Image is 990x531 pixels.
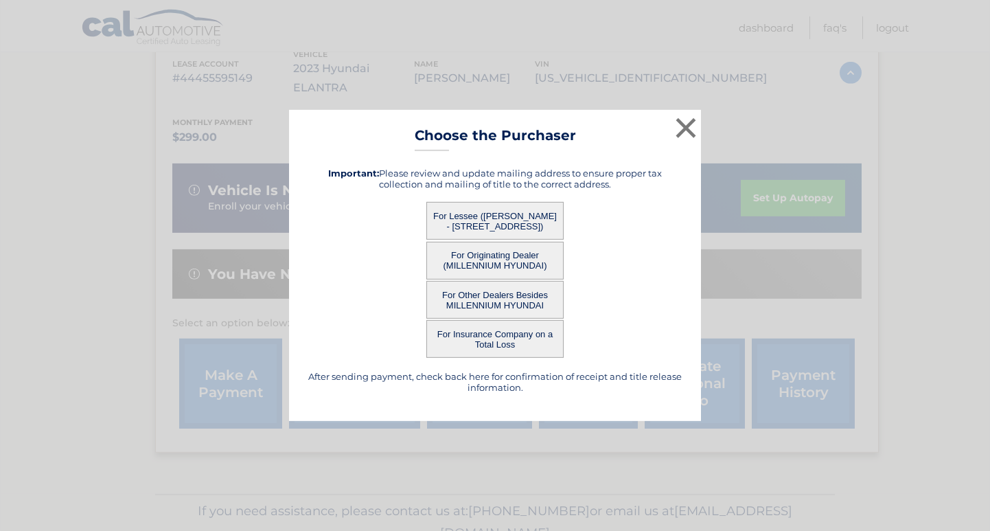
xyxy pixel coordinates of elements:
[426,320,564,358] button: For Insurance Company on a Total Loss
[415,127,576,151] h3: Choose the Purchaser
[426,281,564,319] button: For Other Dealers Besides MILLENNIUM HYUNDAI
[328,168,379,179] strong: Important:
[672,114,700,142] button: ×
[306,168,684,190] h5: Please review and update mailing address to ensure proper tax collection and mailing of title to ...
[426,202,564,240] button: For Lessee ([PERSON_NAME] - [STREET_ADDRESS])
[426,242,564,280] button: For Originating Dealer (MILLENNIUM HYUNDAI)
[306,371,684,393] h5: After sending payment, check back here for confirmation of receipt and title release information.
